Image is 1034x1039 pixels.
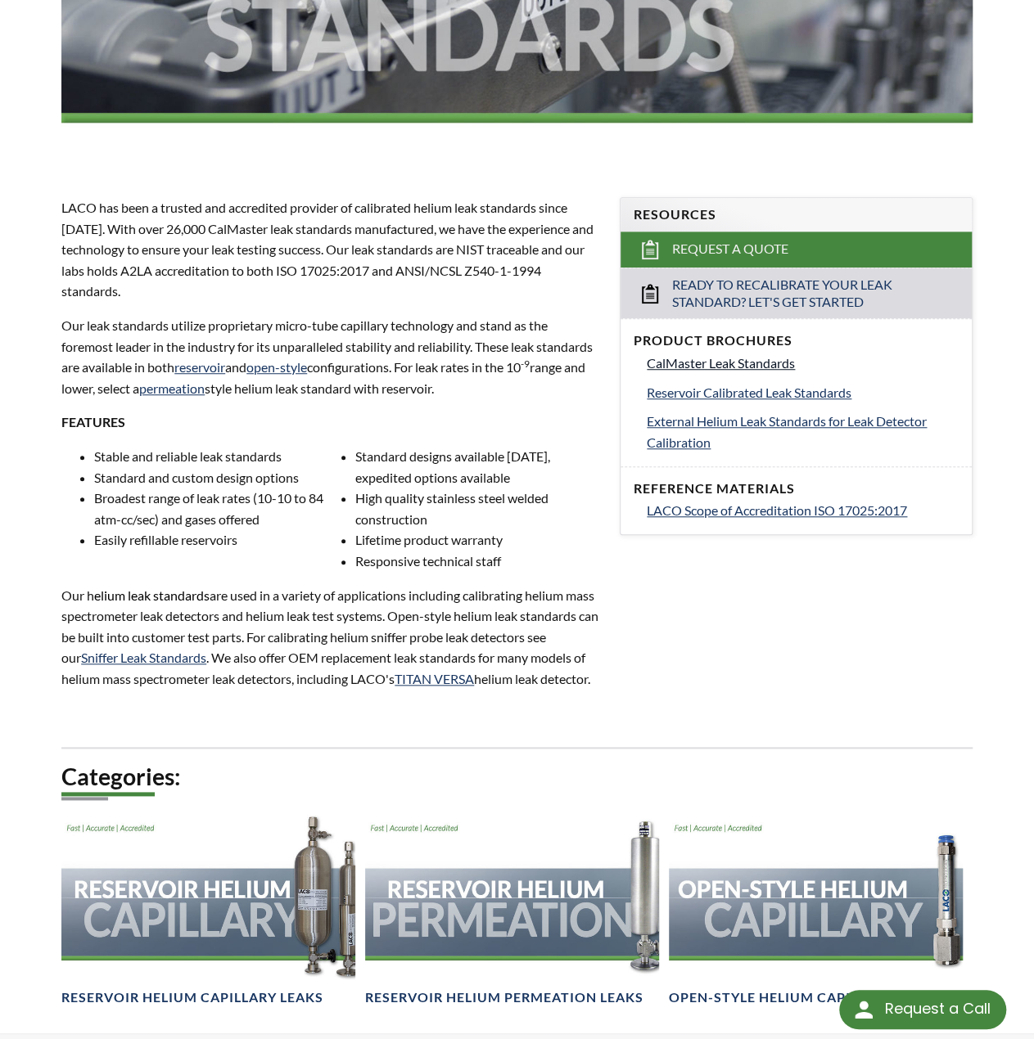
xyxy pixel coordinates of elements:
[174,359,225,375] a: reservoir
[94,467,339,488] li: Standard and custom design options
[61,989,323,1006] h4: Reservoir Helium Capillary Leaks
[61,815,355,1006] a: Reservoir Helium Capillary headerReservoir Helium Capillary Leaks
[647,385,851,400] span: Reservoir Calibrated Leak Standards
[839,990,1006,1029] div: Request a Call
[355,551,600,572] li: Responsive technical staff
[355,488,600,529] li: High quality stainless steel welded construction
[669,815,963,1006] a: Open-Style Helium Capillary headerOpen-Style Helium Capillary Leaks
[634,480,959,497] h4: Reference Materials
[672,241,788,258] span: Request a Quote
[61,414,125,430] strong: FEATURES
[365,815,659,1006] a: Reservoir Helium PermeationReservoir Helium Permeation Leaks
[634,206,959,223] h4: Resources
[647,413,927,450] span: External Helium Leak Standards for Leak Detector Calibration
[139,380,205,396] a: permeation
[94,488,339,529] li: Broadest range of leak rates (10-10 to 84 atm-cc/sec) and gases offered
[81,650,206,665] a: Sniffer Leak Standards
[94,529,339,551] li: Easily refillable reservoirs
[521,358,530,370] sup: -9
[647,411,959,452] a: External Helium Leak Standards for Leak Detector Calibration
[61,197,600,302] p: LACO has been a trusted and accredited provider of calibrated helium leak standards since [DATE]....
[621,232,972,268] a: Request a Quote
[647,382,959,403] a: Reservoir Calibrated Leak Standards
[621,268,972,319] a: Ready to Recalibrate Your Leak Standard? Let's Get Started
[851,996,877,1023] img: round button
[355,446,600,488] li: Standard designs available [DATE], expedited options available
[94,446,339,467] li: Stable and reliable leak standards
[884,990,990,1028] div: Request a Call
[634,332,959,349] h4: Product Brochures
[669,989,940,1006] h4: Open-Style Helium Capillary Leaks
[672,277,922,311] span: Ready to Recalibrate Your Leak Standard? Let's Get Started
[355,529,600,551] li: Lifetime product warranty
[365,989,643,1006] h4: Reservoir Helium Permeation Leaks
[246,359,307,375] a: open-style
[94,587,210,603] span: elium leak standards
[647,355,795,371] span: CalMaster Leak Standards
[647,500,959,521] a: LACO Scope of Accreditation ISO 17025:2017
[647,353,959,374] a: CalMaster Leak Standards
[61,762,973,792] h2: Categories:
[647,502,907,518] span: LACO Scope of Accreditation ISO 17025:2017
[395,671,474,686] a: TITAN VERSA
[61,585,600,690] p: Our h are used in a variety of applications including calibrating helium mass spectrometer leak d...
[61,315,600,398] p: Our leak standards utilize proprietary micro-tube capillary technology and stand as the foremost ...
